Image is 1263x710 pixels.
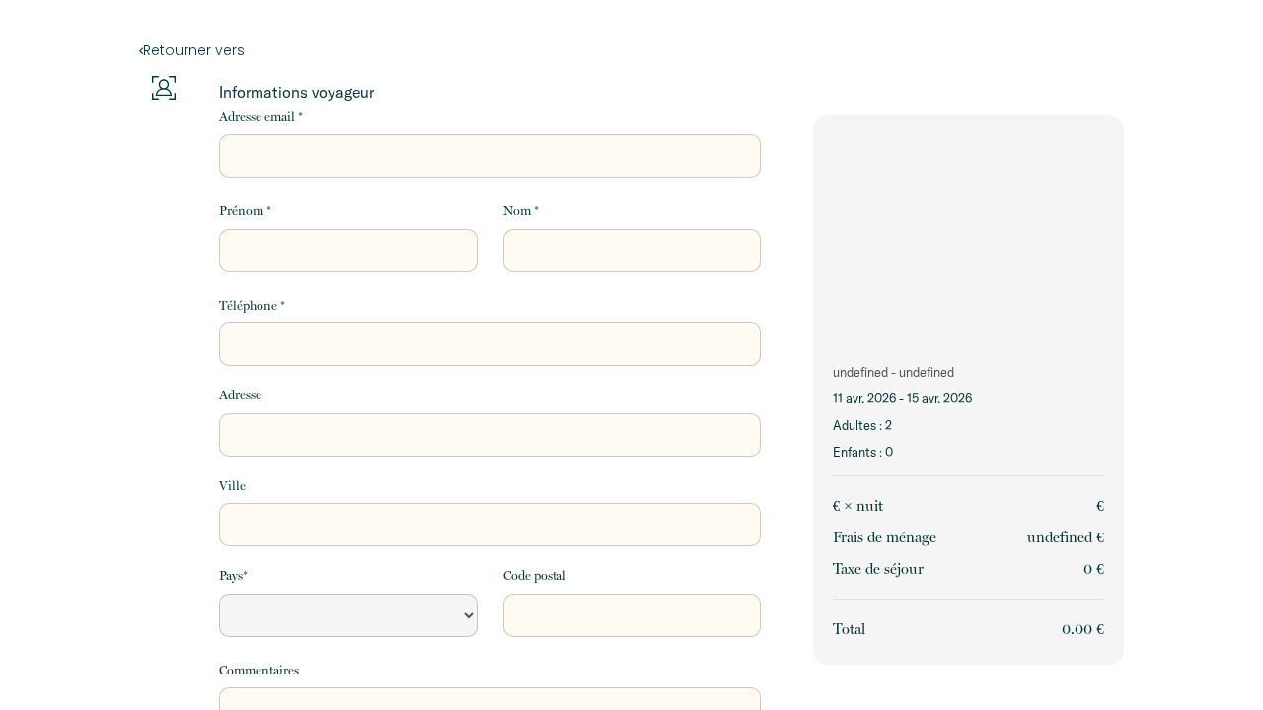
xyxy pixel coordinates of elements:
label: Commentaires [219,661,299,680]
label: Nom * [503,201,539,221]
span: Total [833,620,865,638]
p: Informations voyageur [219,82,761,102]
img: guests-info [152,76,176,100]
label: Ville [219,476,246,496]
p: 11 avr. 2026 - 15 avr. 2026 [833,390,1104,408]
label: Adresse email * [219,107,303,127]
p: undefined € [1027,526,1104,549]
p: Enfants : 0 [833,443,1104,461]
label: Adresse [219,386,261,405]
p: Taxe de séjour [833,557,924,581]
label: Prénom * [219,201,271,221]
p: Frais de ménage [833,526,936,549]
p: € [1096,494,1104,518]
label: Téléphone * [219,296,285,316]
span: 0.00 € [1062,620,1104,638]
p: Adultes : 2 [833,416,1104,435]
label: Pays [219,566,248,586]
p: 0 € [1083,557,1104,581]
select: Default select example [219,594,477,637]
label: Code postal [503,566,566,586]
a: Retourner vers [139,39,1124,61]
p: undefined - undefined [833,363,1104,382]
img: rental-image [813,115,1124,348]
p: € × nuit [833,494,883,518]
